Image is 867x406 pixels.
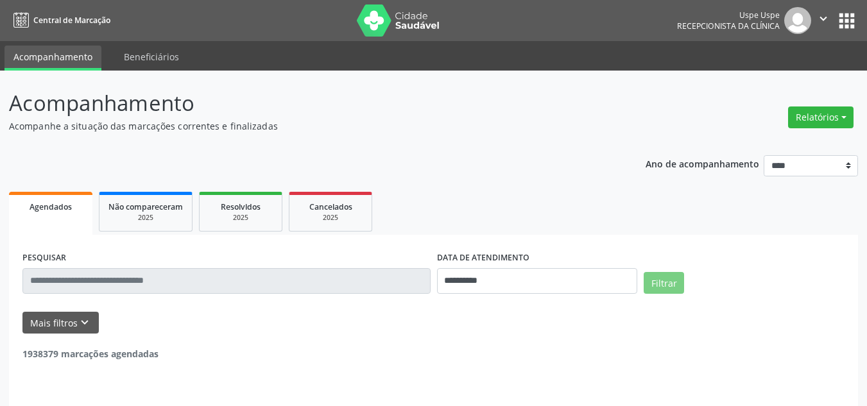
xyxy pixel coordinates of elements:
[816,12,830,26] i: 
[209,213,273,223] div: 2025
[115,46,188,68] a: Beneficiários
[309,201,352,212] span: Cancelados
[836,10,858,32] button: apps
[9,87,603,119] p: Acompanhamento
[4,46,101,71] a: Acompanhamento
[22,348,159,360] strong: 1938379 marcações agendadas
[677,21,780,31] span: Recepcionista da clínica
[677,10,780,21] div: Uspe Uspe
[78,316,92,330] i: keyboard_arrow_down
[108,213,183,223] div: 2025
[9,10,110,31] a: Central de Marcação
[22,312,99,334] button: Mais filtroskeyboard_arrow_down
[221,201,261,212] span: Resolvidos
[33,15,110,26] span: Central de Marcação
[646,155,759,171] p: Ano de acompanhamento
[788,106,854,128] button: Relatórios
[811,7,836,34] button: 
[437,248,529,268] label: DATA DE ATENDIMENTO
[298,213,363,223] div: 2025
[108,201,183,212] span: Não compareceram
[644,272,684,294] button: Filtrar
[784,7,811,34] img: img
[9,119,603,133] p: Acompanhe a situação das marcações correntes e finalizadas
[22,248,66,268] label: PESQUISAR
[30,201,72,212] span: Agendados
